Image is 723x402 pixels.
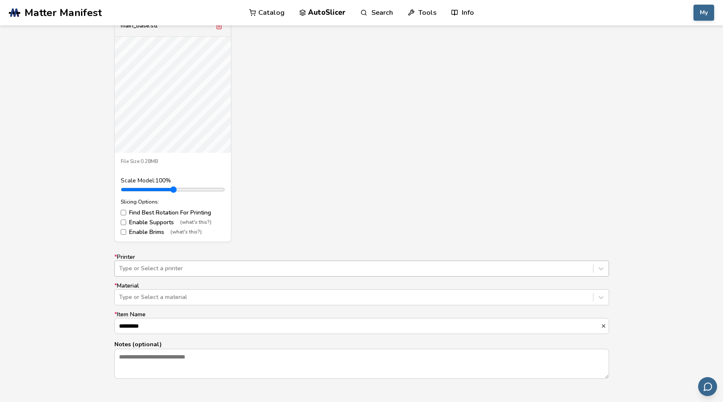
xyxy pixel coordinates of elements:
[121,159,225,165] div: File Size: 0.28MB
[24,7,102,19] span: Matter Manifest
[114,340,609,349] p: Notes (optional)
[213,20,225,32] button: Remove model
[119,265,121,272] input: *PrinterType or Select a printer
[121,209,225,216] label: Find Best Rotation For Printing
[119,294,121,301] input: *MaterialType or Select a material
[121,210,126,215] input: Find Best Rotation For Printing
[693,5,714,21] button: My
[121,199,225,205] div: Slicing Options:
[121,229,225,236] label: Enable Brims
[114,311,609,334] label: Item Name
[180,220,211,225] span: (what's this?)
[171,229,202,235] span: (what's this?)
[121,219,225,226] label: Enable Supports
[114,282,609,305] label: Material
[121,177,225,184] div: Scale Model: 100 %
[121,22,157,29] div: main_base.stl
[115,349,609,378] textarea: Notes (optional)
[115,318,601,334] input: *Item Name
[121,229,126,235] input: Enable Brims(what's this?)
[114,254,609,277] label: Printer
[121,220,126,225] input: Enable Supports(what's this?)
[698,377,717,396] button: Send feedback via email
[601,323,609,329] button: *Item Name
